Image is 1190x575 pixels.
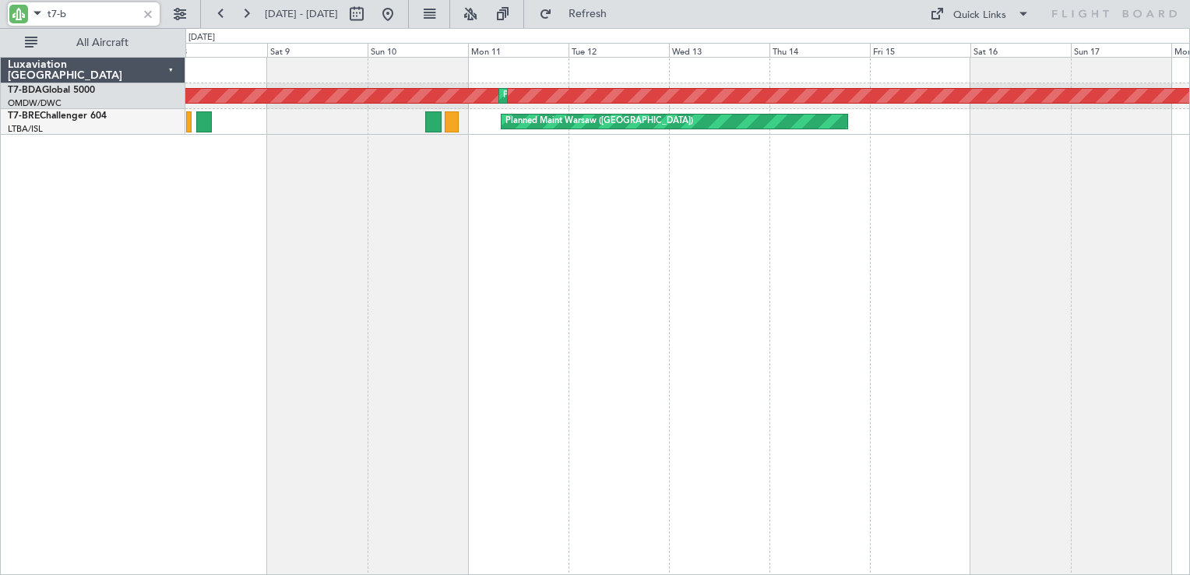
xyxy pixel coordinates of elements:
[8,97,62,109] a: OMDW/DWC
[167,43,267,57] div: Fri 8
[368,43,468,57] div: Sun 10
[188,31,215,44] div: [DATE]
[48,2,137,26] input: A/C (Reg. or Type)
[769,43,870,57] div: Thu 14
[505,110,693,133] div: Planned Maint Warsaw ([GEOGRAPHIC_DATA])
[17,30,169,55] button: All Aircraft
[8,86,95,95] a: T7-BDAGlobal 5000
[8,111,40,121] span: T7-BRE
[970,43,1071,57] div: Sat 16
[555,9,621,19] span: Refresh
[468,43,569,57] div: Mon 11
[922,2,1037,26] button: Quick Links
[503,84,657,108] div: Planned Maint Dubai (Al Maktoum Intl)
[1071,43,1171,57] div: Sun 17
[267,43,368,57] div: Sat 9
[532,2,625,26] button: Refresh
[8,111,107,121] a: T7-BREChallenger 604
[40,37,164,48] span: All Aircraft
[8,123,43,135] a: LTBA/ISL
[265,7,338,21] span: [DATE] - [DATE]
[8,86,42,95] span: T7-BDA
[669,43,769,57] div: Wed 13
[870,43,970,57] div: Fri 15
[569,43,669,57] div: Tue 12
[953,8,1006,23] div: Quick Links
